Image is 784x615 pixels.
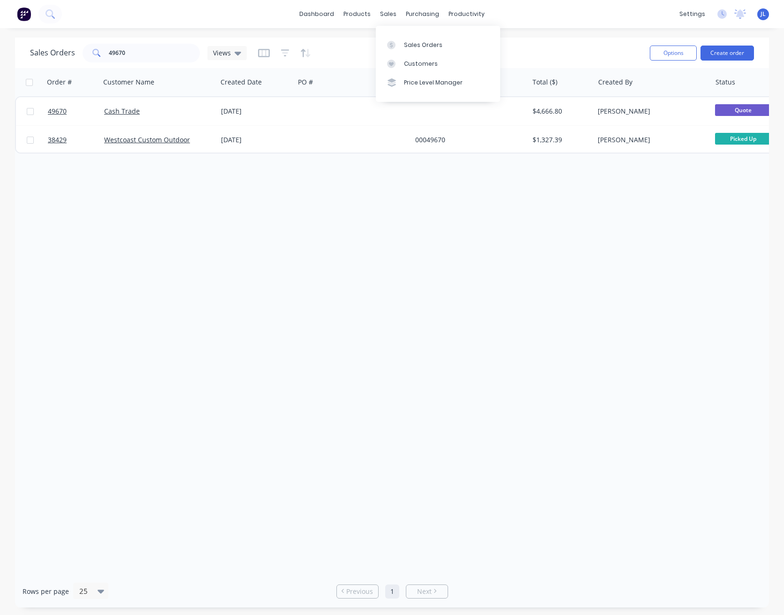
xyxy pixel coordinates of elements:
div: 00049670 [415,135,519,145]
div: Price Level Manager [404,78,463,87]
span: 49670 [48,107,67,116]
div: settings [675,7,710,21]
div: Created By [598,77,632,87]
div: Customers [404,60,438,68]
div: $4,666.80 [533,107,587,116]
div: [PERSON_NAME] [598,135,702,145]
a: Westcoast Custom Outdoor [104,135,190,144]
div: $1,327.39 [533,135,587,145]
div: [DATE] [221,135,291,145]
div: productivity [444,7,489,21]
ul: Pagination [333,584,452,599]
div: Order # [47,77,72,87]
div: PO # [298,77,313,87]
div: Status [715,77,735,87]
button: Options [650,46,697,61]
a: Price Level Manager [376,73,500,92]
button: Create order [700,46,754,61]
a: Next page [406,587,448,596]
div: sales [375,7,401,21]
div: Total ($) [533,77,557,87]
span: JL [761,10,766,18]
a: 49670 [48,97,104,125]
img: Factory [17,7,31,21]
div: [PERSON_NAME] [598,107,702,116]
a: Page 1 is your current page [385,584,399,599]
a: 38429 [48,126,104,154]
div: products [339,7,375,21]
div: Created Date [221,77,262,87]
span: Views [213,48,231,58]
div: Sales Orders [404,41,442,49]
a: Sales Orders [376,35,500,54]
div: purchasing [401,7,444,21]
h1: Sales Orders [30,48,75,57]
a: Cash Trade [104,107,140,115]
span: Rows per page [23,587,69,596]
span: Quote [715,104,771,116]
span: Next [417,587,432,596]
a: Customers [376,54,500,73]
input: Search... [109,44,200,62]
a: Previous page [337,587,378,596]
div: [DATE] [221,107,291,116]
span: Picked Up [715,133,771,145]
span: Previous [346,587,373,596]
span: 38429 [48,135,67,145]
div: Customer Name [103,77,154,87]
a: dashboard [295,7,339,21]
